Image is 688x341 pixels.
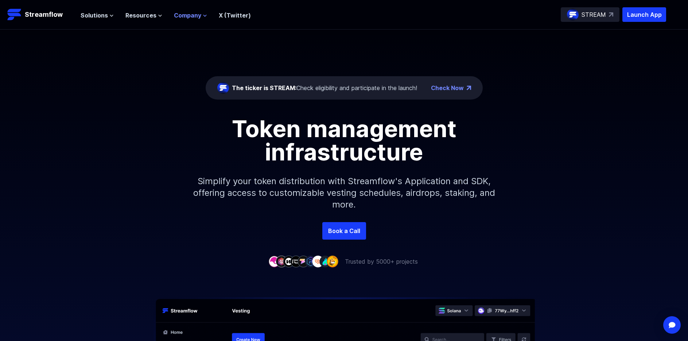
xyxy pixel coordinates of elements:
[232,84,417,92] div: Check eligibility and participate in the launch!
[7,7,73,22] a: Streamflow
[276,256,287,267] img: company-2
[431,84,464,92] a: Check Now
[283,256,295,267] img: company-3
[322,222,366,240] a: Book a Call
[561,7,619,22] a: STREAM
[219,12,251,19] a: X (Twitter)
[25,9,63,20] p: Streamflow
[125,11,162,20] button: Resources
[187,164,501,222] p: Simplify your token distribution with Streamflow's Application and SDK, offering access to custom...
[174,11,201,20] span: Company
[174,11,207,20] button: Company
[81,11,108,20] span: Solutions
[582,10,606,19] p: STREAM
[312,256,324,267] img: company-7
[567,9,579,20] img: streamflow-logo-circle.png
[298,256,309,267] img: company-5
[217,82,229,94] img: streamflow-logo-circle.png
[81,11,114,20] button: Solutions
[7,7,22,22] img: Streamflow Logo
[232,84,296,92] span: The ticker is STREAM:
[180,117,508,164] h1: Token management infrastructure
[290,256,302,267] img: company-4
[663,316,681,334] div: Open Intercom Messenger
[467,86,471,90] img: top-right-arrow.png
[622,7,666,22] button: Launch App
[305,256,316,267] img: company-6
[609,12,613,17] img: top-right-arrow.svg
[319,256,331,267] img: company-8
[268,256,280,267] img: company-1
[327,256,338,267] img: company-9
[125,11,156,20] span: Resources
[345,257,418,266] p: Trusted by 5000+ projects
